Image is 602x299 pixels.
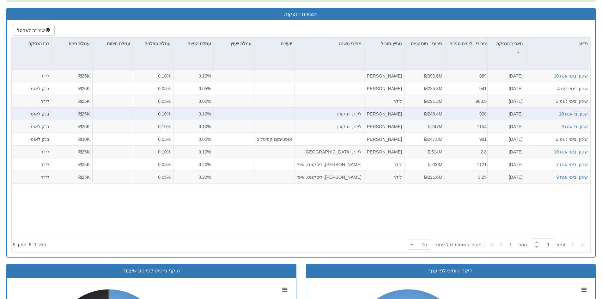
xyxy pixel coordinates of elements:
div: לידר, יוניקורן [297,123,362,130]
div: בנק לאומי [15,85,49,92]
span: ₪25K [78,99,90,104]
div: 0.03% [136,136,171,142]
div: [PERSON_NAME], לידר [367,73,402,79]
div: [DATE] [490,174,523,180]
button: שיכון ובינוי אגח 7 [556,161,588,168]
div: 0.05% [136,98,171,104]
div: לידר [15,149,49,155]
span: ₪247M [428,124,442,129]
span: ₪247.8M [424,137,442,142]
span: ‏עמוד [556,241,565,248]
span: ₪25K [78,149,90,154]
div: 0.20% [176,161,211,168]
button: שיכון ובינוי אגח 10 [554,73,588,79]
div: [DATE] [490,85,523,92]
div: 15 [422,241,429,248]
span: ₪25K [78,175,90,180]
div: היקף גיוסים לפי ענף [311,267,591,275]
div: בנק לאומי [15,111,49,117]
div: [PERSON_NAME] [367,123,402,130]
div: לידר, [GEOGRAPHIC_DATA] [297,149,362,155]
div: ‏ מתוך [405,238,589,252]
div: [PERSON_NAME] [367,136,402,142]
div: לידר [367,161,402,168]
div: 991 [448,136,487,142]
div: לידר [15,161,49,168]
div: 889 [448,73,487,79]
button: שכון ובי אגח 9 [562,123,588,130]
div: עמלת הצלחה [133,38,173,50]
div: 0.05% [176,98,211,104]
div: 2.8 [448,149,487,155]
span: ₪25K [78,86,90,91]
div: ‏מציג 1 - 9 ‏ מתוך 9 [13,238,46,252]
div: היקף גיוסים לפי סוג שעבוד [11,267,291,275]
div: יועצים [254,38,295,50]
div: 941 [448,85,487,92]
span: ₪25K [78,73,90,78]
div: עמלת חיתום [93,38,133,50]
div: אופטימום קפיטל בע"מ [257,136,292,142]
button: שיכון ובינוי אגח 10 [554,149,588,155]
div: 0.10% [176,73,211,79]
div: [PERSON_NAME] [367,111,402,117]
div: 963.5 [448,98,487,104]
div: 1154 [448,123,487,130]
div: [DATE] [490,73,523,79]
h3: תוצאות הנפקות [11,11,591,17]
div: [DATE] [490,123,523,130]
div: 0.10% [136,111,171,117]
div: מפיץ מוביל [364,38,404,50]
div: שיכון ובינוי נעמ 3 [530,98,588,104]
div: מפיצי משנה [295,38,364,50]
div: ני״ע [527,38,590,50]
span: ₪25K [78,162,90,167]
span: ₪200M [428,162,442,167]
div: שיכון בינוי נעמ 4 [530,85,588,92]
div: 1121 [448,161,487,168]
span: ₪399.6M [424,73,442,78]
div: לידר [15,73,49,79]
div: [DATE] [490,136,523,142]
div: שכון ובי אגח 10 [559,111,588,117]
div: לידר [367,174,402,180]
div: 0.05% [176,136,211,142]
span: ₪30K [78,137,90,142]
div: שיכון ובינוי נעמ 2 [530,136,588,142]
div: עמלת הפצה [173,38,214,50]
div: 0.05% [136,174,171,180]
div: [PERSON_NAME] [367,149,402,155]
div: [PERSON_NAME] [367,85,402,92]
div: 938 [448,111,487,117]
div: [DATE] [490,149,523,155]
div: 0.10% [176,123,211,130]
button: שיכון ובינוי אגח 9 [556,174,588,180]
div: לידר [15,98,49,104]
span: ₪248.4M [424,111,442,116]
div: 3.25 [448,174,487,180]
div: 0.10% [136,73,171,79]
div: עמלת ייעוץ [214,38,254,50]
div: 0.05% [176,85,211,92]
span: ₪514M [428,149,442,154]
div: 0.05% [136,161,171,168]
div: בנק לאומי [15,136,49,142]
div: לידר [15,174,49,180]
div: [DATE] [490,111,523,117]
div: [DATE] [490,98,523,104]
span: 1 [509,241,517,248]
button: שמירה לאקסל [13,25,55,36]
span: ₪235.3M [424,86,442,91]
div: בנק לאומי [15,123,49,130]
span: ₪25K [78,124,90,129]
div: רכז הנפקה [12,38,52,50]
span: ₪25K [78,111,90,116]
div: 0.20% [176,174,211,180]
div: ציבורי - לימיט סגירה [445,38,489,57]
div: [PERSON_NAME], דיסקונט, איפקס, אלפא ביתא [297,161,362,168]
